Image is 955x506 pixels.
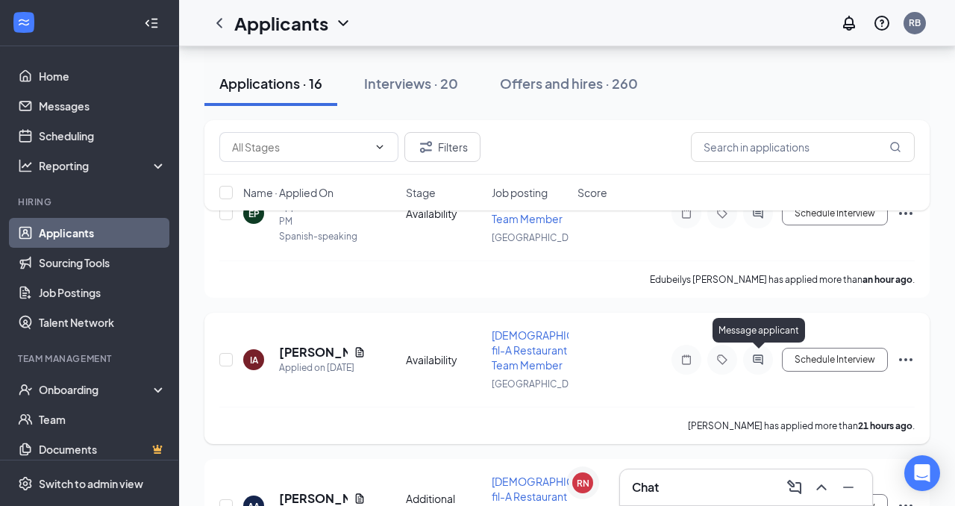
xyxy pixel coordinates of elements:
[786,478,804,496] svg: ComposeMessage
[39,278,166,307] a: Job Postings
[39,382,154,397] div: Onboarding
[858,420,912,431] b: 21 hours ago
[18,196,163,208] div: Hiring
[889,141,901,153] svg: MagnifyingGlass
[812,478,830,496] svg: ChevronUp
[39,158,167,173] div: Reporting
[39,476,143,491] div: Switch to admin view
[783,475,807,499] button: ComposeMessage
[39,218,166,248] a: Applicants
[354,493,366,505] svg: Document
[909,16,921,29] div: RB
[577,477,589,490] div: RN
[492,378,586,390] span: [GEOGRAPHIC_DATA]
[873,14,891,32] svg: QuestionInfo
[688,419,915,432] p: [PERSON_NAME] has applied more than .
[334,14,352,32] svg: ChevronDown
[904,455,940,491] div: Open Intercom Messenger
[897,351,915,369] svg: Ellipses
[677,354,695,366] svg: Note
[18,158,33,173] svg: Analysis
[39,248,166,278] a: Sourcing Tools
[374,141,386,153] svg: ChevronDown
[406,185,436,200] span: Stage
[39,61,166,91] a: Home
[39,405,166,434] a: Team
[650,273,915,286] p: Edubeilys [PERSON_NAME] has applied more than .
[144,16,159,31] svg: Collapse
[577,185,607,200] span: Score
[691,132,915,162] input: Search in applications
[18,382,33,397] svg: UserCheck
[836,475,860,499] button: Minimize
[39,307,166,337] a: Talent Network
[18,476,33,491] svg: Settings
[840,14,858,32] svg: Notifications
[749,354,767,366] svg: ActiveChat
[279,360,366,375] div: Applied on [DATE]
[210,14,228,32] svg: ChevronLeft
[18,352,163,365] div: Team Management
[279,344,348,360] h5: [PERSON_NAME]
[839,478,857,496] svg: Minimize
[232,139,368,155] input: All Stages
[713,354,731,366] svg: Tag
[417,138,435,156] svg: Filter
[39,434,166,464] a: DocumentsCrown
[810,475,833,499] button: ChevronUp
[250,354,258,366] div: IA
[39,91,166,121] a: Messages
[500,74,638,93] div: Offers and hires · 260
[404,132,480,162] button: Filter Filters
[219,74,322,93] div: Applications · 16
[862,274,912,285] b: an hour ago
[354,346,366,358] svg: Document
[406,352,483,367] div: Availability
[492,232,586,243] span: [GEOGRAPHIC_DATA]
[364,74,458,93] div: Interviews · 20
[492,328,613,372] span: [DEMOGRAPHIC_DATA]-fil-A Restaurant Team Member
[16,15,31,30] svg: WorkstreamLogo
[279,229,366,244] div: Spanish-speaking
[713,318,805,343] div: Message applicant
[782,348,888,372] button: Schedule Interview
[243,185,334,200] span: Name · Applied On
[39,121,166,151] a: Scheduling
[492,185,548,200] span: Job posting
[234,10,328,36] h1: Applicants
[632,479,659,496] h3: Chat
